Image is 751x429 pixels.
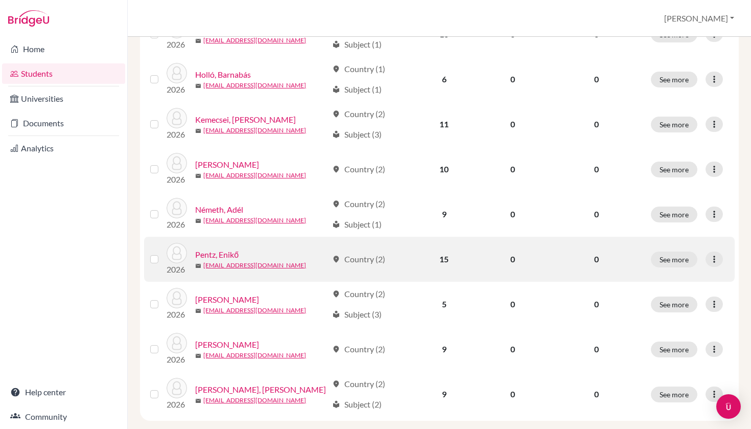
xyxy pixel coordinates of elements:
td: 9 [411,192,478,237]
div: Country (2) [332,378,385,390]
span: mail [195,38,201,44]
td: 6 [411,57,478,102]
span: location_on [332,65,340,73]
a: [EMAIL_ADDRESS][DOMAIN_NAME] [203,36,306,45]
span: location_on [332,165,340,173]
a: Németh, Adél [195,204,243,216]
span: location_on [332,345,340,353]
a: Analytics [2,138,125,159]
div: Country (2) [332,198,385,210]
a: [EMAIL_ADDRESS][DOMAIN_NAME] [203,126,306,135]
p: 0 [554,73,639,85]
div: Subject (1) [332,38,382,51]
a: [EMAIL_ADDRESS][DOMAIN_NAME] [203,81,306,90]
span: location_on [332,200,340,208]
div: Subject (1) [332,218,382,231]
div: Subject (3) [332,128,382,141]
div: Subject (2) [332,398,382,411]
a: Help center [2,382,125,402]
td: 9 [411,372,478,417]
a: [PERSON_NAME], [PERSON_NAME] [195,383,326,396]
p: 0 [554,253,639,265]
span: location_on [332,110,340,118]
a: [PERSON_NAME] [195,338,259,351]
a: Holló, Barnabás [195,69,251,81]
p: 2026 [167,398,187,411]
button: See more [651,72,697,87]
button: See more [651,252,697,267]
p: 2026 [167,128,187,141]
span: local_library [332,85,340,94]
p: 0 [554,163,639,175]
td: 5 [411,282,478,327]
td: 11 [411,102,478,147]
button: See more [651,117,697,132]
a: [PERSON_NAME] [195,293,259,306]
a: [EMAIL_ADDRESS][DOMAIN_NAME] [203,396,306,405]
button: See more [651,387,697,402]
span: local_library [332,130,340,139]
img: Pentz, Enikő [167,243,187,263]
button: See more [651,297,697,312]
div: Subject (3) [332,308,382,321]
p: 0 [554,208,639,220]
p: 0 [554,388,639,400]
img: Kemecsei, Aron [167,108,187,128]
button: See more [651,342,697,357]
a: [EMAIL_ADDRESS][DOMAIN_NAME] [203,171,306,180]
button: See more [651,207,697,222]
p: 2026 [167,83,187,96]
span: mail [195,308,201,314]
p: 2026 [167,353,187,366]
p: 0 [554,343,639,355]
button: [PERSON_NAME] [660,9,739,28]
td: 0 [478,327,548,372]
span: mail [195,218,201,224]
td: 10 [411,147,478,192]
span: mail [195,398,201,404]
div: Country (2) [332,108,385,120]
p: 2026 [167,218,187,231]
img: Bridge-U [8,10,49,27]
span: local_library [332,220,340,229]
a: Community [2,407,125,427]
a: Kemecsei, [PERSON_NAME] [195,114,296,126]
div: Country (2) [332,163,385,175]
td: 0 [478,237,548,282]
div: Country (2) [332,343,385,355]
p: 0 [554,118,639,130]
span: local_library [332,310,340,319]
img: Németh, Adél [167,198,187,218]
a: [EMAIL_ADDRESS][DOMAIN_NAME] [203,216,306,225]
div: Country (2) [332,253,385,265]
span: mail [195,128,201,134]
div: Country (1) [332,63,385,75]
td: 15 [411,237,478,282]
img: Holló, Barnabás [167,63,187,83]
a: [EMAIL_ADDRESS][DOMAIN_NAME] [203,261,306,270]
a: Documents [2,113,125,133]
td: 0 [478,102,548,147]
a: [PERSON_NAME] [195,159,259,171]
button: See more [651,162,697,177]
div: Open Intercom Messenger [716,394,741,419]
img: Peto Vince, Benjamin [167,288,187,308]
p: 2026 [167,38,187,51]
span: mail [195,353,201,359]
span: location_on [332,255,340,263]
a: Students [2,63,125,84]
p: 2026 [167,308,187,321]
div: Country (2) [332,288,385,300]
td: 0 [478,192,548,237]
img: Szabó-Szentgyörgyi, Péter [167,333,187,353]
a: [EMAIL_ADDRESS][DOMAIN_NAME] [203,306,306,315]
span: mail [195,173,201,179]
td: 0 [478,147,548,192]
a: Home [2,39,125,59]
img: Kosztolányi, Niki [167,153,187,173]
span: local_library [332,40,340,49]
div: Subject (1) [332,83,382,96]
span: local_library [332,400,340,409]
img: Varga, Zeno [167,378,187,398]
span: mail [195,263,201,269]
